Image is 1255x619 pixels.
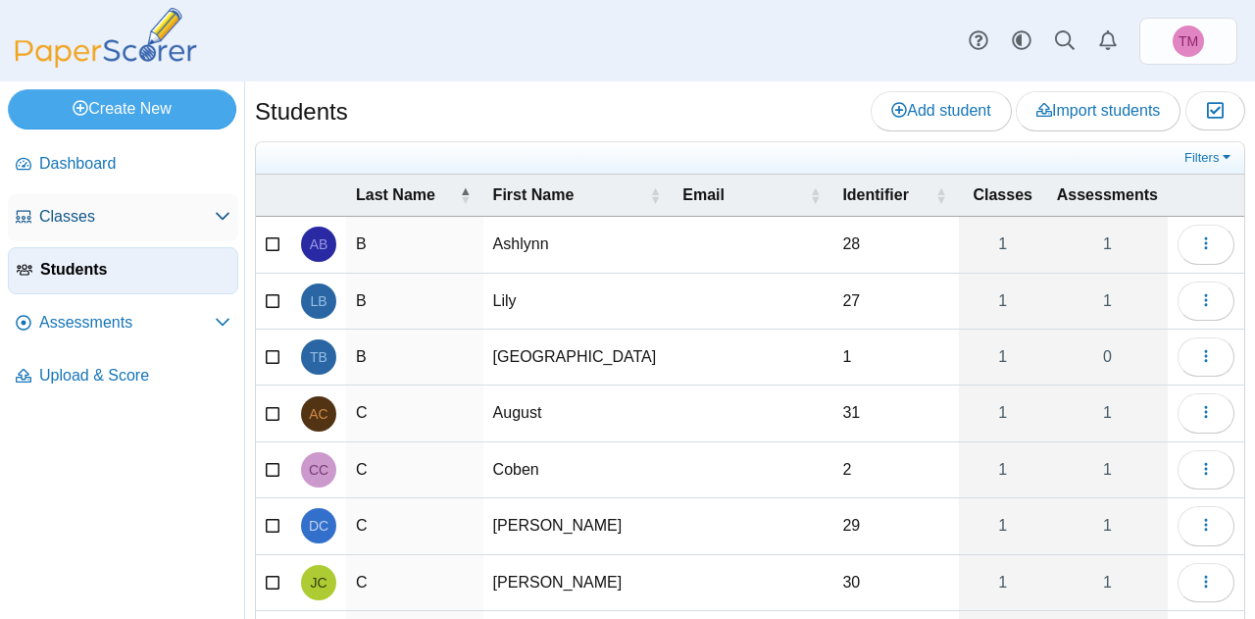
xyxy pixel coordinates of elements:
[493,186,575,203] span: First Name
[1047,555,1168,610] a: 1
[255,95,348,129] h1: Students
[935,175,947,216] span: Identifier : Activate to sort
[8,54,204,71] a: PaperScorer
[832,442,958,498] td: 2
[356,186,435,203] span: Last Name
[310,237,328,251] span: Ashlynn B
[483,386,674,441] td: August
[1016,91,1180,130] a: Import students
[959,386,1047,440] a: 1
[973,186,1032,203] span: Classes
[1047,274,1168,329] a: 1
[39,365,230,387] span: Upload & Score
[1047,498,1168,553] a: 1
[1057,186,1158,203] span: Assessments
[8,300,238,347] a: Assessments
[8,194,238,241] a: Classes
[891,102,990,119] span: Add student
[8,89,236,129] a: Create New
[832,274,958,330] td: 27
[959,274,1047,329] a: 1
[959,498,1047,553] a: 1
[346,386,483,441] td: C
[1180,148,1239,168] a: Filters
[346,330,483,386] td: B
[39,312,215,334] span: Assessments
[871,91,1011,130] a: Add student
[483,555,674,611] td: [PERSON_NAME]
[8,247,238,294] a: Students
[309,407,327,421] span: August C
[39,206,215,228] span: Classes
[1047,386,1168,440] a: 1
[8,8,204,68] img: PaperScorer
[842,186,909,203] span: Identifier
[832,386,958,441] td: 31
[346,555,483,611] td: C
[809,175,821,216] span: Email : Activate to sort
[8,141,238,188] a: Dashboard
[1173,26,1204,57] span: Travis McFarland
[483,274,674,330] td: Lily
[1179,34,1198,48] span: Travis McFarland
[1139,18,1237,65] a: Travis McFarland
[649,175,661,216] span: First Name : Activate to sort
[832,330,958,386] td: 1
[310,576,326,590] span: Jasmine C
[1036,102,1160,119] span: Import students
[310,294,326,308] span: Lily B
[346,274,483,330] td: B
[40,259,229,281] span: Students
[1047,442,1168,497] a: 1
[959,217,1047,272] a: 1
[346,498,483,554] td: C
[309,463,328,477] span: Coben C
[483,498,674,554] td: [PERSON_NAME]
[1047,330,1168,385] a: 0
[832,555,958,611] td: 30
[832,217,958,273] td: 28
[8,353,238,400] a: Upload & Score
[310,350,327,364] span: Trenton B
[483,217,674,273] td: Ashlynn
[460,175,472,216] span: Last Name : Activate to invert sorting
[832,498,958,554] td: 29
[39,153,230,175] span: Dashboard
[309,519,328,533] span: Dane C
[346,217,483,273] td: B
[1086,20,1129,63] a: Alerts
[346,442,483,498] td: C
[1047,217,1168,272] a: 1
[483,442,674,498] td: Coben
[483,330,674,386] td: [GEOGRAPHIC_DATA]
[682,186,725,203] span: Email
[959,330,1047,385] a: 1
[959,442,1047,497] a: 1
[959,555,1047,610] a: 1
